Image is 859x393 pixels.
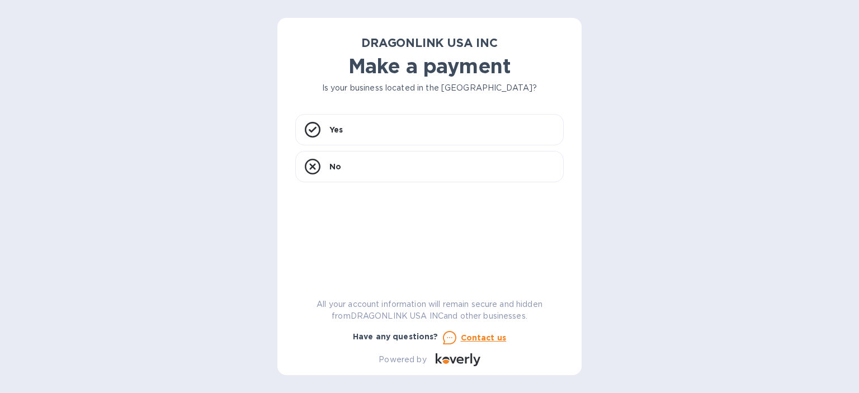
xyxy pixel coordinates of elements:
[379,354,426,366] p: Powered by
[295,54,564,78] h1: Make a payment
[295,299,564,322] p: All your account information will remain secure and hidden from DRAGONLINK USA INC and other busi...
[353,332,438,341] b: Have any questions?
[329,124,343,135] p: Yes
[329,161,341,172] p: No
[295,82,564,94] p: Is your business located in the [GEOGRAPHIC_DATA]?
[461,333,507,342] u: Contact us
[361,36,498,50] b: DRAGONLINK USA INC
